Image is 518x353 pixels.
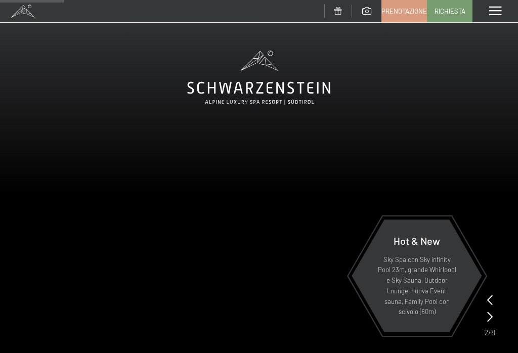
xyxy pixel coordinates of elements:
span: / [488,327,491,338]
span: 2 [484,327,488,338]
span: Hot & New [394,235,440,247]
a: Prenotazione [382,1,426,22]
p: Sky Spa con Sky infinity Pool 23m, grande Whirlpool e Sky Sauna, Outdoor Lounge, nuova Event saun... [376,254,457,318]
a: Richiesta [427,1,472,22]
span: Prenotazione [381,7,427,16]
span: Richiesta [435,7,465,16]
span: 8 [491,327,495,338]
a: Hot & New Sky Spa con Sky infinity Pool 23m, grande Whirlpool e Sky Sauna, Outdoor Lounge, nuova ... [351,219,483,333]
